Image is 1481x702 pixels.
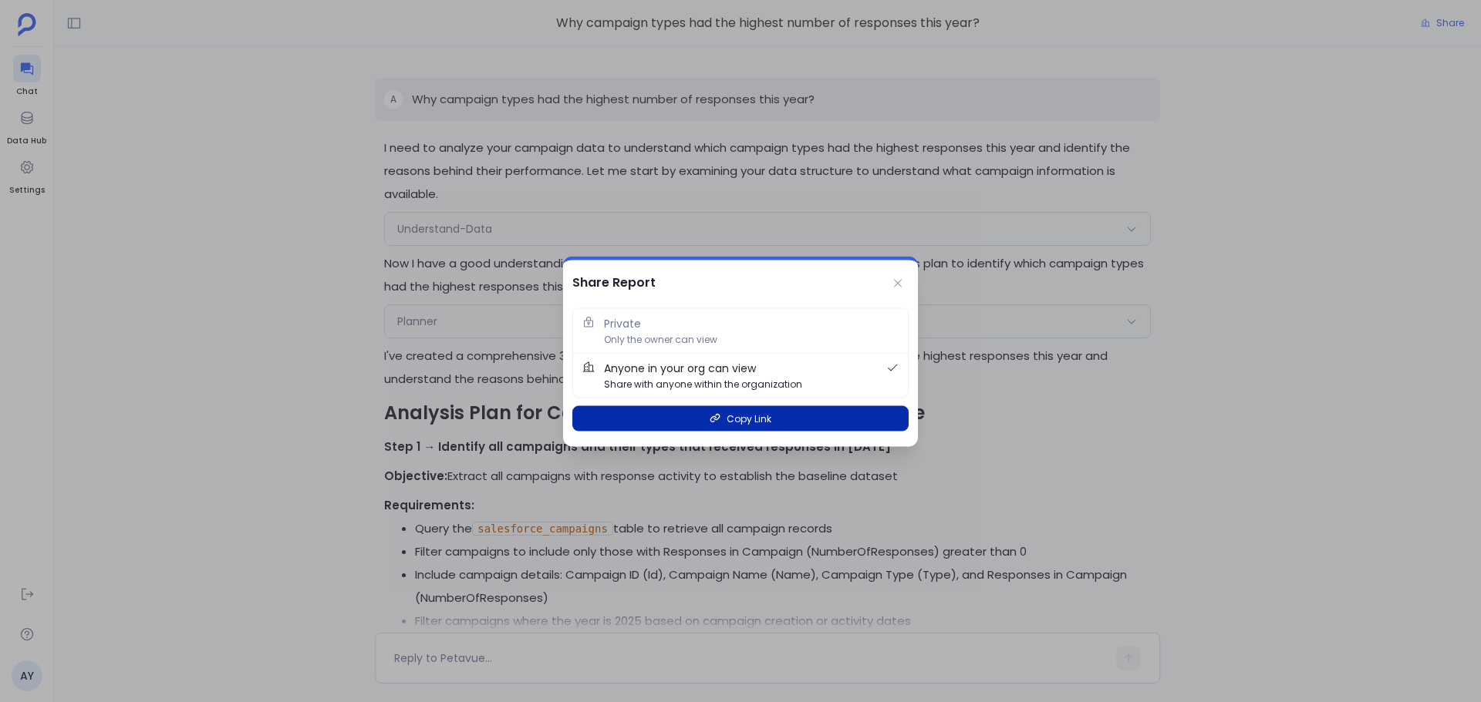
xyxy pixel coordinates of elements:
button: PrivateOnly the owner can view [573,308,908,352]
span: Private [604,314,641,331]
span: Share with anyone within the organization [604,376,802,391]
h2: Share Report [572,272,656,292]
span: Anyone in your org can view [604,359,756,376]
span: Copy Link [727,411,771,425]
button: Anyone in your org can viewShare with anyone within the organization [573,353,908,397]
span: Only the owner can view [604,331,717,346]
button: Copy Link [572,405,909,431]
